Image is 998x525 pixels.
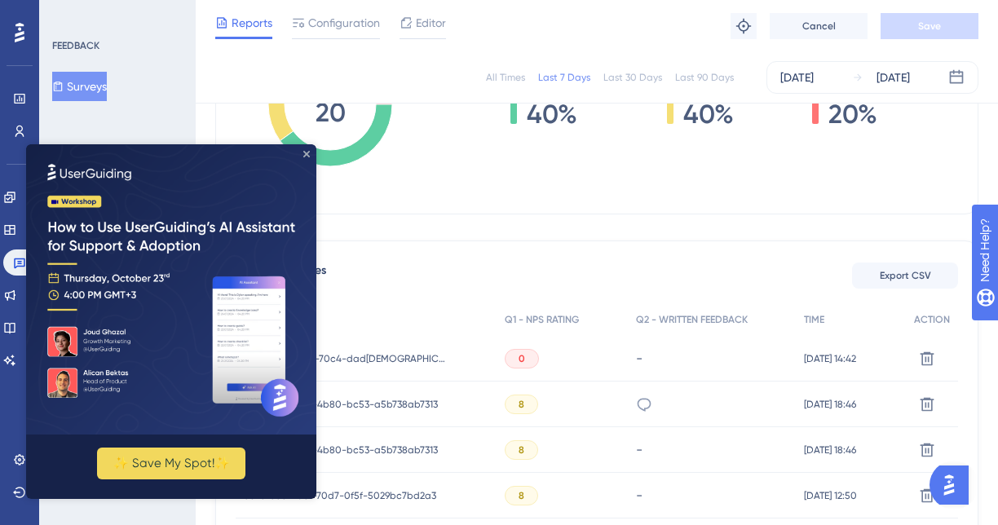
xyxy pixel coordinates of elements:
[683,101,734,127] span: 40%
[519,352,525,365] span: 0
[802,20,836,33] span: Cancel
[636,442,788,457] div: -
[416,13,446,33] span: Editor
[804,313,824,326] span: TIME
[804,489,857,502] span: [DATE] 12:50
[852,262,958,289] button: Export CSV
[770,13,868,39] button: Cancel
[308,13,380,33] span: Configuration
[244,352,448,365] span: 8cfde508-e041-70c4-dad[DEMOGRAPHIC_DATA]-df5a008de37d
[52,72,107,101] button: Surveys
[603,71,662,84] div: Last 30 Days
[780,68,814,87] div: [DATE]
[52,39,99,52] div: FEEDBACK
[918,20,941,33] span: Save
[828,101,892,127] span: 20%
[519,398,524,411] span: 8
[519,443,524,457] span: 8
[930,461,978,510] iframe: UserGuiding AI Assistant Launcher
[914,313,950,326] span: ACTION
[316,97,346,128] tspan: 20
[232,13,272,33] span: Reports
[538,71,590,84] div: Last 7 Days
[877,68,910,87] div: [DATE]
[244,489,436,502] span: 5c9d1558-2081-70d7-0f5f-5029bc7bd2a3
[527,101,588,127] span: 40%
[505,313,579,326] span: Q1 - NPS RATING
[804,352,856,365] span: [DATE] 14:42
[38,4,102,24] span: Need Help?
[71,303,219,335] button: ✨ Save My Spot!✨
[519,489,524,502] span: 8
[277,7,284,13] div: Close Preview
[880,269,931,282] span: Export CSV
[244,398,438,411] span: 4615d228-37be-4b80-bc53-a5b738ab7313
[804,398,856,411] span: [DATE] 18:46
[486,71,525,84] div: All Times
[636,351,788,366] div: -
[636,313,748,326] span: Q2 - WRITTEN FEEDBACK
[636,487,788,503] div: -
[804,443,856,457] span: [DATE] 18:46
[244,443,438,457] span: 4615d228-37be-4b80-bc53-a5b738ab7313
[675,71,734,84] div: Last 90 Days
[881,13,978,39] button: Save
